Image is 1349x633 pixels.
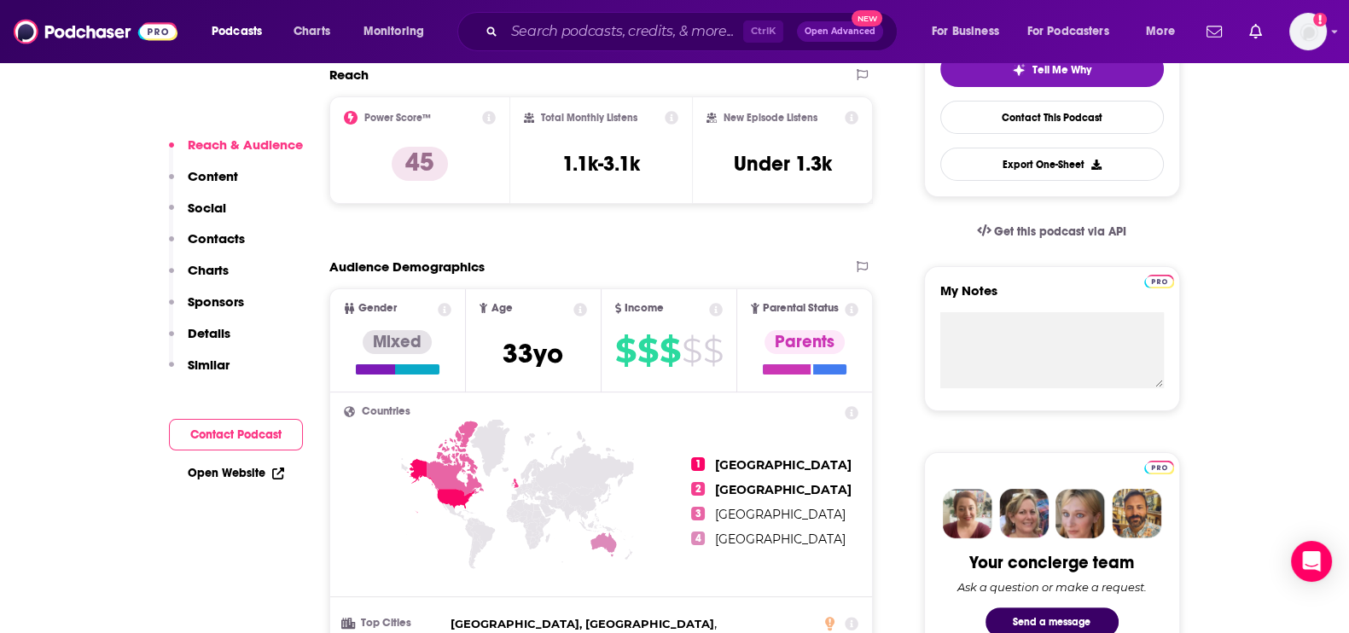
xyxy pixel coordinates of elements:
[169,357,230,388] button: Similar
[940,101,1164,134] a: Contact This Podcast
[765,330,845,354] div: Parents
[344,618,444,629] h3: Top Cities
[963,211,1141,253] a: Get this podcast via API
[743,20,783,43] span: Ctrl K
[504,18,743,45] input: Search podcasts, credits, & more...
[682,337,701,364] span: $
[1012,63,1026,77] img: tell me why sparkle
[1016,18,1134,45] button: open menu
[1289,13,1327,50] button: Show profile menu
[999,489,1049,538] img: Barbara Profile
[1032,63,1091,77] span: Tell Me Why
[363,20,424,44] span: Monitoring
[329,258,485,275] h2: Audience Demographics
[1134,18,1196,45] button: open menu
[358,303,397,314] span: Gender
[625,303,664,314] span: Income
[362,406,410,417] span: Countries
[1289,13,1327,50] span: Logged in as nicole.koremenos
[1291,541,1332,582] div: Open Intercom Messenger
[715,482,852,497] span: [GEOGRAPHIC_DATA]
[940,282,1164,312] label: My Notes
[282,18,340,45] a: Charts
[691,457,705,471] span: 1
[1313,13,1327,26] svg: Add a profile image
[474,12,914,51] div: Search podcasts, credits, & more...
[364,112,431,124] h2: Power Score™
[212,20,262,44] span: Podcasts
[637,337,658,364] span: $
[734,151,832,177] h3: Under 1.3k
[188,230,245,247] p: Contacts
[615,337,636,364] span: $
[200,18,284,45] button: open menu
[188,325,230,341] p: Details
[940,51,1164,87] button: tell me why sparkleTell Me Why
[920,18,1020,45] button: open menu
[188,136,303,153] p: Reach & Audience
[691,507,705,520] span: 3
[1144,458,1174,474] a: Pro website
[957,580,1147,594] div: Ask a question or make a request.
[1144,275,1174,288] img: Podchaser Pro
[503,337,563,370] span: 33 yo
[797,21,883,42] button: Open AdvancedNew
[940,148,1164,181] button: Export One-Sheet
[763,303,839,314] span: Parental Status
[169,168,238,200] button: Content
[1055,489,1105,538] img: Jules Profile
[169,419,303,450] button: Contact Podcast
[715,531,846,547] span: [GEOGRAPHIC_DATA]
[169,200,226,231] button: Social
[169,136,303,168] button: Reach & Audience
[188,293,244,310] p: Sponsors
[932,20,999,44] span: For Business
[994,224,1126,239] span: Get this podcast via API
[691,531,705,545] span: 4
[188,200,226,216] p: Social
[1200,17,1229,46] a: Show notifications dropdown
[715,457,852,473] span: [GEOGRAPHIC_DATA]
[363,330,432,354] div: Mixed
[852,10,882,26] span: New
[1144,272,1174,288] a: Pro website
[1112,489,1161,538] img: Jon Profile
[1242,17,1269,46] a: Show notifications dropdown
[715,507,846,522] span: [GEOGRAPHIC_DATA]
[969,552,1134,573] div: Your concierge team
[491,303,512,314] span: Age
[294,20,330,44] span: Charts
[1144,461,1174,474] img: Podchaser Pro
[691,482,705,496] span: 2
[943,489,992,538] img: Sydney Profile
[451,617,714,630] span: [GEOGRAPHIC_DATA], [GEOGRAPHIC_DATA]
[541,112,637,124] h2: Total Monthly Listens
[392,147,448,181] p: 45
[1289,13,1327,50] img: User Profile
[1027,20,1109,44] span: For Podcasters
[169,230,245,262] button: Contacts
[562,151,640,177] h3: 1.1k-3.1k
[352,18,446,45] button: open menu
[169,293,244,325] button: Sponsors
[188,168,238,184] p: Content
[724,112,817,124] h2: New Episode Listens
[188,357,230,373] p: Similar
[660,337,680,364] span: $
[329,67,369,83] h2: Reach
[188,466,284,480] a: Open Website
[703,337,723,364] span: $
[805,27,875,36] span: Open Advanced
[188,262,229,278] p: Charts
[1146,20,1175,44] span: More
[169,325,230,357] button: Details
[14,15,177,48] img: Podchaser - Follow, Share and Rate Podcasts
[169,262,229,293] button: Charts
